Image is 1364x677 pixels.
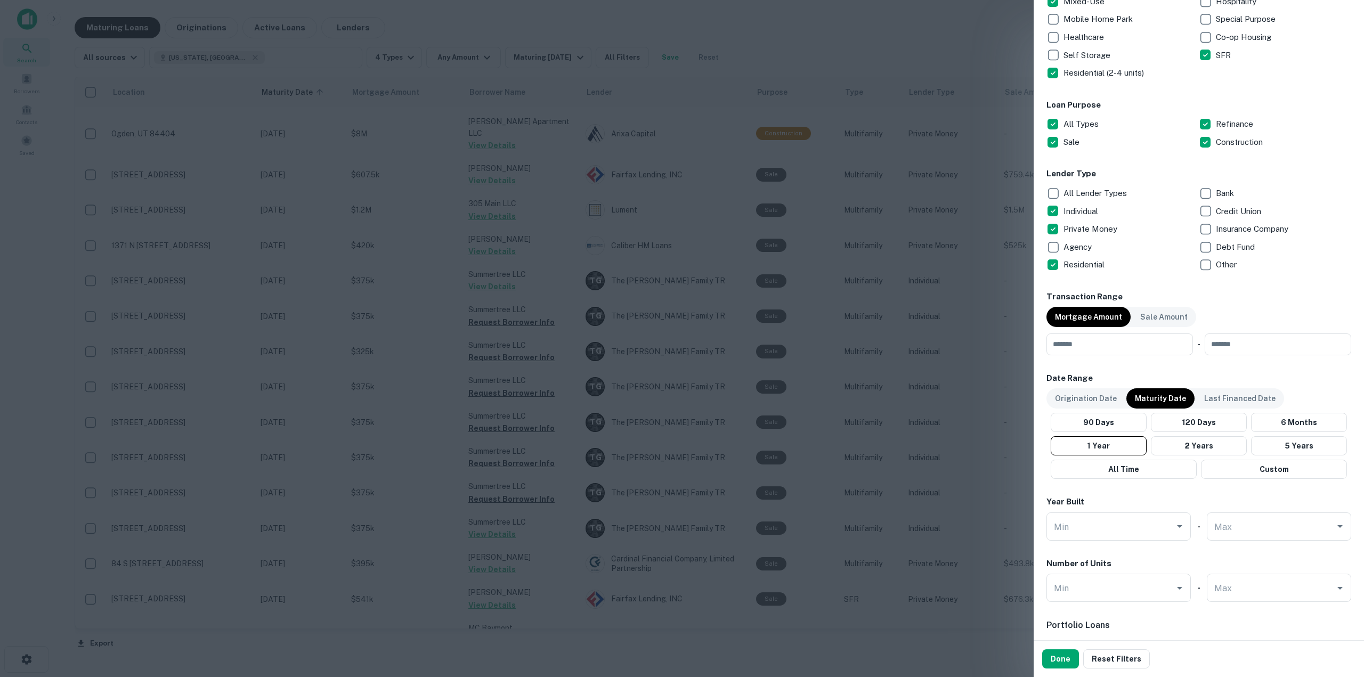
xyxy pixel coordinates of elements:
[1172,519,1187,534] button: Open
[1063,13,1135,26] p: Mobile Home Park
[1042,649,1079,668] button: Done
[1251,436,1347,455] button: 5 Years
[1063,258,1107,271] p: Residential
[1216,258,1239,271] p: Other
[1216,31,1273,44] p: Co-op Housing
[1063,223,1119,235] p: Private Money
[1140,311,1188,323] p: Sale Amount
[1311,592,1364,643] iframe: Chat Widget
[1046,372,1351,385] h6: Date Range
[1046,291,1351,303] h6: Transaction Range
[1204,393,1276,404] p: Last Financed Date
[1046,168,1351,180] h6: Lender Type
[1051,413,1147,432] button: 90 Days
[1063,241,1094,254] p: Agency
[1216,49,1233,62] p: SFR
[1063,205,1100,218] p: Individual
[1216,136,1265,149] p: Construction
[1063,49,1113,62] p: Self Storage
[1083,649,1150,668] button: Reset Filters
[1055,393,1117,404] p: Origination Date
[1216,13,1278,26] p: Special Purpose
[1046,496,1084,508] h6: Year Built
[1051,460,1197,479] button: All Time
[1197,520,1200,533] h6: -
[1063,31,1106,44] p: Healthcare
[1333,519,1347,534] button: Open
[1216,118,1255,130] p: Refinance
[1046,99,1351,111] h6: Loan Purpose
[1216,241,1257,254] p: Debt Fund
[1333,581,1347,596] button: Open
[1197,333,1200,355] div: -
[1197,582,1200,594] h6: -
[1251,413,1347,432] button: 6 Months
[1216,223,1290,235] p: Insurance Company
[1063,136,1082,149] p: Sale
[1055,311,1122,323] p: Mortgage Amount
[1046,619,1351,632] h6: Portfolio Loans
[1051,436,1147,455] button: 1 Year
[1172,581,1187,596] button: Open
[1201,460,1347,479] button: Custom
[1216,187,1236,200] p: Bank
[1046,558,1111,570] h6: Number of Units
[1151,413,1247,432] button: 120 Days
[1135,393,1186,404] p: Maturity Date
[1063,67,1146,79] p: Residential (2-4 units)
[1216,205,1263,218] p: Credit Union
[1063,118,1101,130] p: All Types
[1063,187,1129,200] p: All Lender Types
[1151,436,1247,455] button: 2 Years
